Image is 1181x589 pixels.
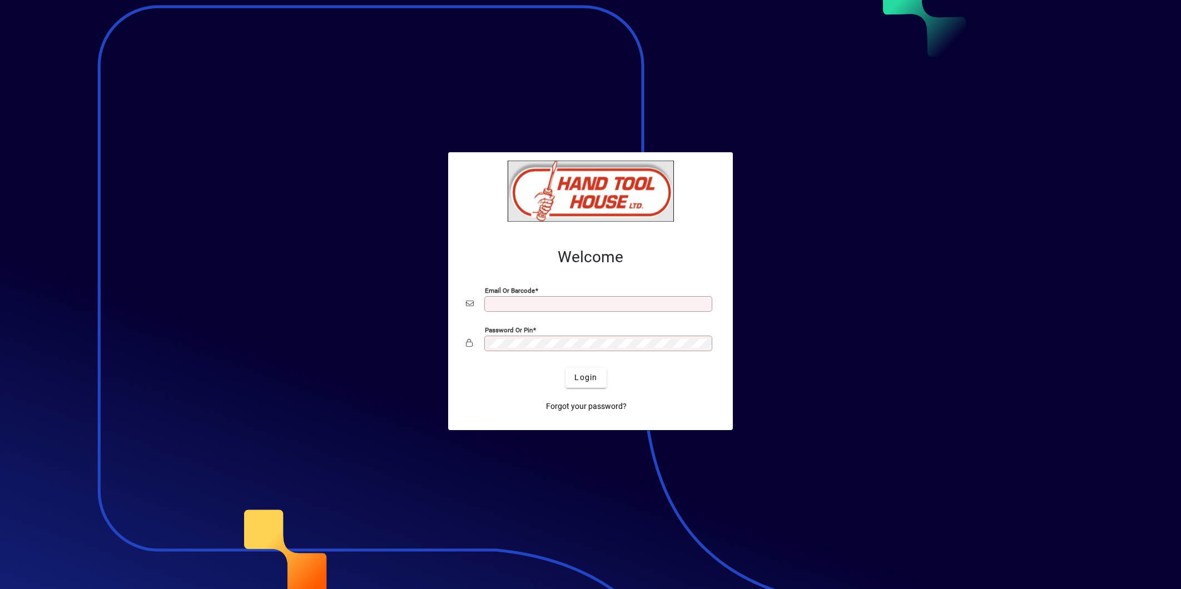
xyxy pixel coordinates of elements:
h2: Welcome [466,248,715,267]
mat-label: Email or Barcode [485,286,535,294]
a: Forgot your password? [542,397,631,417]
span: Forgot your password? [546,401,627,412]
button: Login [565,368,606,388]
mat-label: Password or Pin [485,326,533,333]
span: Login [574,372,597,383]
